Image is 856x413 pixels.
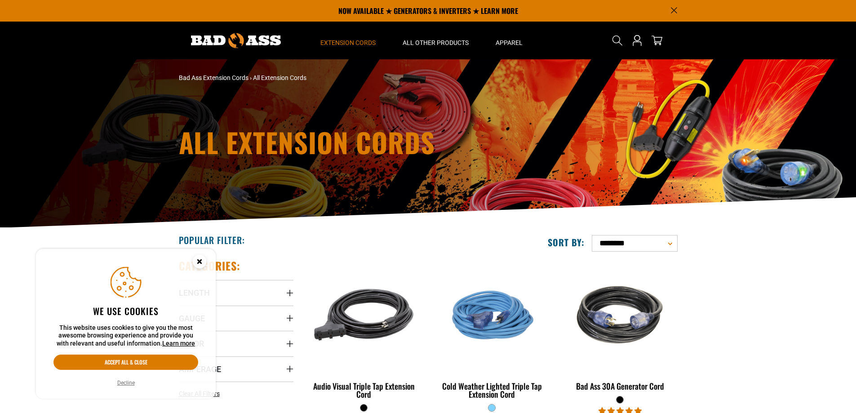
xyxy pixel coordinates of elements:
a: Bad Ass Extension Cords [179,74,248,81]
div: Cold Weather Lighted Triple Tap Extension Cord [435,382,549,398]
span: Apparel [496,39,523,47]
summary: Search [610,33,625,48]
summary: All Other Products [389,22,482,59]
button: Decline [115,378,137,387]
h2: Popular Filter: [179,234,245,246]
a: black Audio Visual Triple Tap Extension Cord [307,259,421,404]
h2: We use cookies [53,305,198,317]
a: Learn more [162,340,195,347]
span: Extension Cords [320,39,376,47]
a: Light Blue Cold Weather Lighted Triple Tap Extension Cord [435,259,549,404]
summary: Gauge [179,306,293,331]
div: Audio Visual Triple Tap Extension Cord [307,382,421,398]
img: Bad Ass Extension Cords [191,33,281,48]
img: black [307,263,421,367]
label: Sort by: [548,236,585,248]
h1: All Extension Cords [179,129,507,155]
summary: Apparel [482,22,536,59]
summary: Extension Cords [307,22,389,59]
div: Bad Ass 30A Generator Cord [563,382,677,390]
img: black [563,263,677,367]
button: Accept all & close [53,355,198,370]
span: All Other Products [403,39,469,47]
aside: Cookie Consent [36,249,216,399]
summary: Amperage [179,356,293,382]
span: All Extension Cords [253,74,306,81]
p: This website uses cookies to give you the most awesome browsing experience and provide you with r... [53,324,198,348]
a: black Bad Ass 30A Generator Cord [563,259,677,395]
summary: Length [179,280,293,305]
span: › [250,74,252,81]
summary: Color [179,331,293,356]
nav: breadcrumbs [179,73,507,83]
img: Light Blue [435,263,549,367]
